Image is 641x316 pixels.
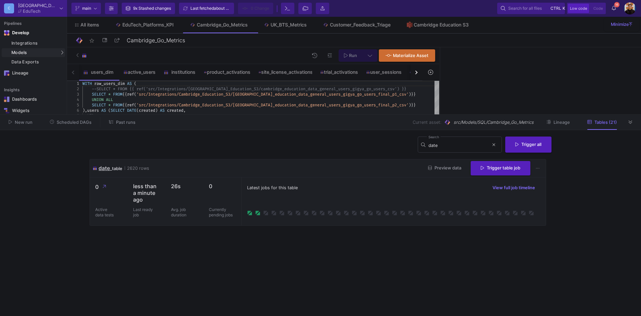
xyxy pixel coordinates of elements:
p: less than a minute ago [133,183,160,203]
span: about 23 hours ago [214,6,250,11]
span: SELECT [92,92,106,97]
button: Preview data [423,163,467,173]
img: Tab icon [190,22,195,28]
button: Run [339,49,362,62]
button: Code [591,4,605,13]
span: SELECT [92,102,106,108]
span: _education_data_general_users_gigya_go_users_final [273,102,390,108]
img: SQL-Model type child icon [164,70,169,75]
button: New run [1,117,41,127]
a: Data Exports [2,58,65,66]
span: main [82,3,91,13]
span: FROM [113,92,122,97]
div: Cambridge Education S3 [414,22,469,28]
a: Integrations [2,39,65,48]
button: Scheduled DAGs [42,117,100,127]
img: bg52tvgs8dxfpOhHYAd0g09LCcAxm85PnUXHwHyc.png [624,2,636,14]
span: {{ [122,102,127,108]
button: View full job timeline [487,183,540,193]
p: Avg. job duration [171,207,191,218]
span: ( [136,108,139,113]
span: Run [349,53,357,58]
span: Tables (21) [594,120,617,125]
div: institutions [164,69,196,75]
div: 6 [67,108,79,113]
div: 5 [67,102,79,108]
div: Lineage [12,70,56,76]
div: EduTech_Platforms_KPI [122,22,174,28]
span: ctrl [550,4,561,12]
img: SQL-Model type child icon [410,71,412,73]
span: }} [411,102,416,108]
span: View full job timeline [492,185,535,190]
span: 'src/Integrations/Cambridge_Education_S3/[GEOGRAPHIC_DATA] [136,102,273,108]
img: Navigation icon [4,70,9,76]
span: WITH [82,81,92,86]
span: AS [160,108,165,113]
button: 16 [608,3,620,14]
button: Materialize Asset [379,49,435,62]
span: _Education_S3/cambridge_education_data_general_use [228,86,345,92]
span: AS [101,108,106,113]
img: Navigation icon [4,30,9,36]
div: Data Exports [11,59,63,65]
span: rs_gigya_go_users_csv') }} [345,86,406,92]
div: user_sessions [366,69,402,75]
div: site_license_activations [258,69,312,75]
img: SQL-Model type child icon [320,70,324,74]
span: New run [15,120,33,125]
span: {{ [122,92,127,97]
span: date [99,165,110,171]
div: active_users [123,69,156,75]
span: raw_users_dim [94,81,125,86]
span: ) [409,92,411,97]
span: Code [593,6,603,11]
span: _p2_csv' [390,102,409,108]
img: SQL-Model type child icon [366,70,370,74]
div: [GEOGRAPHIC_DATA] [18,3,57,8]
span: ( [134,81,136,86]
button: 9x Stashed changes [122,3,175,14]
img: SQL-Model type child icon [204,71,207,74]
button: Past runs [101,117,143,127]
span: Trigger all [515,142,541,147]
span: src/Models/SQL/Cambridge_Go_Metrics [454,119,534,125]
span: users [87,108,99,113]
p: 26s [171,183,198,190]
span: ( [134,102,136,108]
img: SQL-Model type child icon [123,70,128,74]
img: SQL-Model type child icon [83,70,88,75]
span: created [167,108,183,113]
img: Tab icon [407,21,412,28]
a: Navigation iconLineage [2,68,65,78]
span: ref [127,102,134,108]
div: UK_BTS_Metrics [271,22,307,28]
span: _education_data_general_users_gigya_go_users_final [273,92,390,97]
button: Lineage [538,117,578,127]
mat-expansion-panel-header: Navigation iconDevelop [2,28,65,38]
img: Navigation icon [4,97,9,102]
span: DATE [127,108,136,113]
span: Current asset: [413,119,441,125]
span: Past runs [116,120,135,125]
button: ctrlk [548,4,561,12]
div: Develop [12,30,22,36]
div: product_activations [204,69,250,75]
div: 9x Stashed changes [133,3,171,13]
p: Active data tests [95,207,115,218]
span: k [563,4,565,12]
span: Search for all files [508,3,542,13]
span: ) [409,102,411,108]
p: Last ready job [133,207,153,218]
span: Scheduled DAGs [57,120,92,125]
img: Tab icon [264,22,270,28]
div: Dashboards [12,97,56,102]
button: Tables (21) [579,117,625,127]
span: 2620 rows [125,165,149,171]
div: trial_activations [320,69,358,75]
span: _p1_csv' [390,92,409,97]
span: UID [87,113,94,118]
span: 'src/Integrations/Cambridge_Education_S3/[GEOGRAPHIC_DATA] [136,92,273,97]
span: AS [127,81,132,86]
